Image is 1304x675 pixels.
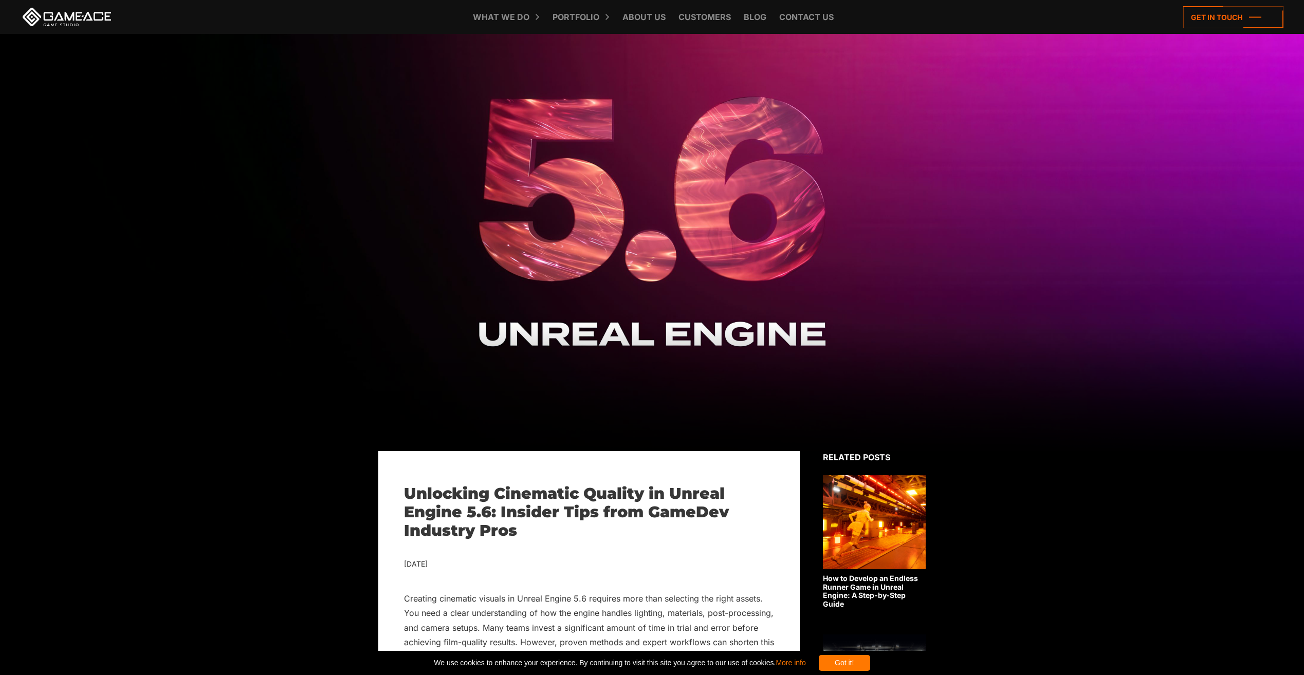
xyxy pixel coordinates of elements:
a: More info [776,659,805,667]
h1: Unlocking Cinematic Quality in Unreal Engine 5.6: Insider Tips from GameDev Industry Pros [404,484,774,540]
div: Related posts [823,451,926,463]
div: Got it! [819,655,870,671]
a: How to Develop an Endless Runner Game in Unreal Engine: A Step-by-Step Guide [823,475,926,609]
span: We use cookies to enhance your experience. By continuing to visit this site you agree to our use ... [434,655,805,671]
div: [DATE] [404,558,774,571]
img: Related [823,475,926,569]
a: Get in touch [1183,6,1283,28]
p: Creating cinematic visuals in Unreal Engine 5.6 requires more than selecting the right assets. Yo... [404,591,774,664]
